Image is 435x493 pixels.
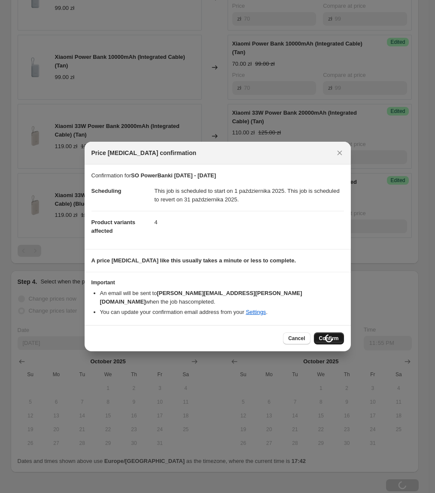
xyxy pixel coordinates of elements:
b: [PERSON_NAME][EMAIL_ADDRESS][PERSON_NAME][DOMAIN_NAME] [100,290,302,305]
b: A price [MEDICAL_DATA] like this usually takes a minute or less to complete. [91,257,296,264]
span: Product variants affected [91,219,136,234]
span: Price [MEDICAL_DATA] confirmation [91,149,197,157]
a: Settings [246,309,266,315]
button: Close [334,147,346,159]
dd: 4 [155,211,344,234]
b: SO PowerBanki [DATE] - [DATE] [131,172,216,179]
span: Cancel [288,335,305,342]
li: An email will be sent to when the job has completed . [100,289,344,306]
dd: This job is scheduled to start on 1 października 2025. This job is scheduled to revert on 31 paźd... [155,180,344,211]
button: Cancel [283,332,310,344]
h3: Important [91,279,344,286]
li: You can update your confirmation email address from your . [100,308,344,316]
span: Scheduling [91,188,122,194]
p: Confirmation for [91,171,344,180]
